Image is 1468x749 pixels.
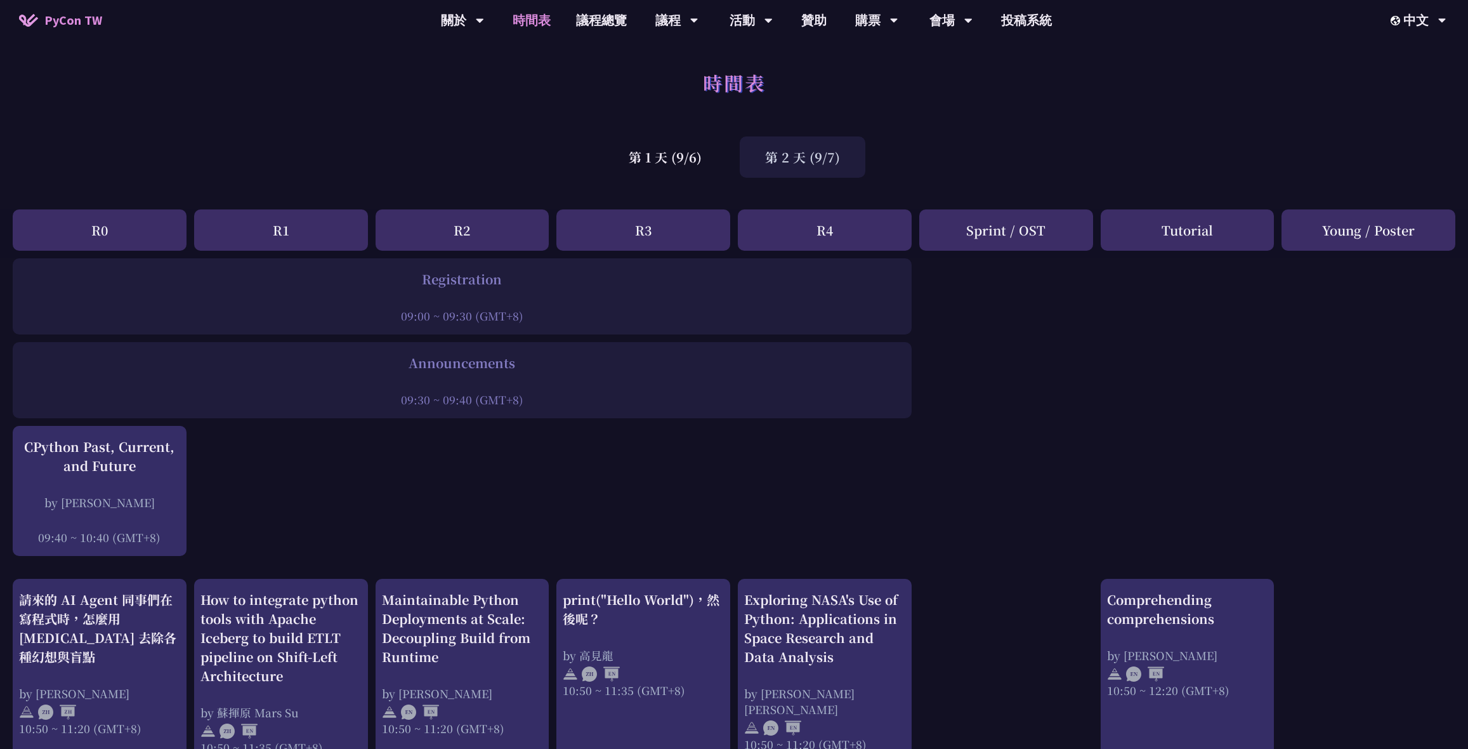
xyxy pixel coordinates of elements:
img: svg+xml;base64,PHN2ZyB4bWxucz0iaHR0cDovL3d3dy53My5vcmcvMjAwMC9zdmciIHdpZHRoPSIyNCIgaGVpZ2h0PSIyNC... [200,724,216,739]
a: CPython Past, Current, and Future by [PERSON_NAME] 09:40 ~ 10:40 (GMT+8) [19,437,180,545]
img: svg+xml;base64,PHN2ZyB4bWxucz0iaHR0cDovL3d3dy53My5vcmcvMjAwMC9zdmciIHdpZHRoPSIyNCIgaGVpZ2h0PSIyNC... [1107,666,1122,682]
div: Young / Poster [1281,209,1455,251]
div: Sprint / OST [919,209,1093,251]
div: R4 [738,209,912,251]
div: 09:00 ~ 09:30 (GMT+8) [19,308,905,324]
div: 09:30 ~ 09:40 (GMT+8) [19,392,905,408]
div: Exploring NASA's Use of Python: Applications in Space Research and Data Analysis [744,590,905,666]
div: 請來的 AI Agent 同事們在寫程式時，怎麼用 [MEDICAL_DATA] 去除各種幻想與盲點 [19,590,180,666]
div: 第 2 天 (9/7) [740,136,865,178]
div: by 高見龍 [563,647,724,663]
img: svg+xml;base64,PHN2ZyB4bWxucz0iaHR0cDovL3d3dy53My5vcmcvMjAwMC9zdmciIHdpZHRoPSIyNCIgaGVpZ2h0PSIyNC... [563,666,578,682]
img: ZHEN.371966e.svg [220,724,258,739]
div: Comprehending comprehensions [1107,590,1268,628]
div: by 蘇揮原 Mars Su [200,705,362,720]
div: by [PERSON_NAME] [382,686,543,701]
div: print("Hello World")，然後呢？ [563,590,724,628]
div: R3 [556,209,730,251]
div: Tutorial [1101,209,1275,251]
img: Locale Icon [1391,16,1403,25]
div: R0 [13,209,187,251]
img: svg+xml;base64,PHN2ZyB4bWxucz0iaHR0cDovL3d3dy53My5vcmcvMjAwMC9zdmciIHdpZHRoPSIyNCIgaGVpZ2h0PSIyNC... [382,705,397,720]
div: by [PERSON_NAME] [PERSON_NAME] [744,686,905,717]
div: 10:50 ~ 11:20 (GMT+8) [382,720,543,736]
span: PyCon TW [44,11,102,30]
div: 10:50 ~ 11:20 (GMT+8) [19,720,180,736]
img: ZHZH.38617ef.svg [38,705,76,720]
img: svg+xml;base64,PHN2ZyB4bWxucz0iaHR0cDovL3d3dy53My5vcmcvMjAwMC9zdmciIHdpZHRoPSIyNCIgaGVpZ2h0PSIyNC... [744,720,759,736]
div: 第 1 天 (9/6) [603,136,727,178]
div: 10:50 ~ 12:20 (GMT+8) [1107,682,1268,698]
div: by [PERSON_NAME] [19,494,180,510]
div: by [PERSON_NAME] [1107,647,1268,663]
div: Maintainable Python Deployments at Scale: Decoupling Build from Runtime [382,590,543,666]
a: PyCon TW [6,4,115,36]
div: CPython Past, Current, and Future [19,437,180,475]
div: 09:40 ~ 10:40 (GMT+8) [19,529,180,545]
h1: 時間表 [703,63,766,102]
img: ENEN.5a408d1.svg [1126,666,1164,682]
img: svg+xml;base64,PHN2ZyB4bWxucz0iaHR0cDovL3d3dy53My5vcmcvMjAwMC9zdmciIHdpZHRoPSIyNCIgaGVpZ2h0PSIyNC... [19,705,34,720]
img: ENEN.5a408d1.svg [763,720,801,736]
img: ZHEN.371966e.svg [582,666,620,682]
div: Registration [19,270,905,289]
img: Home icon of PyCon TW 2025 [19,14,38,27]
div: R1 [194,209,368,251]
div: How to integrate python tools with Apache Iceberg to build ETLT pipeline on Shift-Left Architecture [200,590,362,686]
img: ENEN.5a408d1.svg [401,705,439,720]
div: Announcements [19,354,905,373]
div: 10:50 ~ 11:35 (GMT+8) [563,682,724,698]
div: by [PERSON_NAME] [19,686,180,701]
div: R2 [376,209,549,251]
